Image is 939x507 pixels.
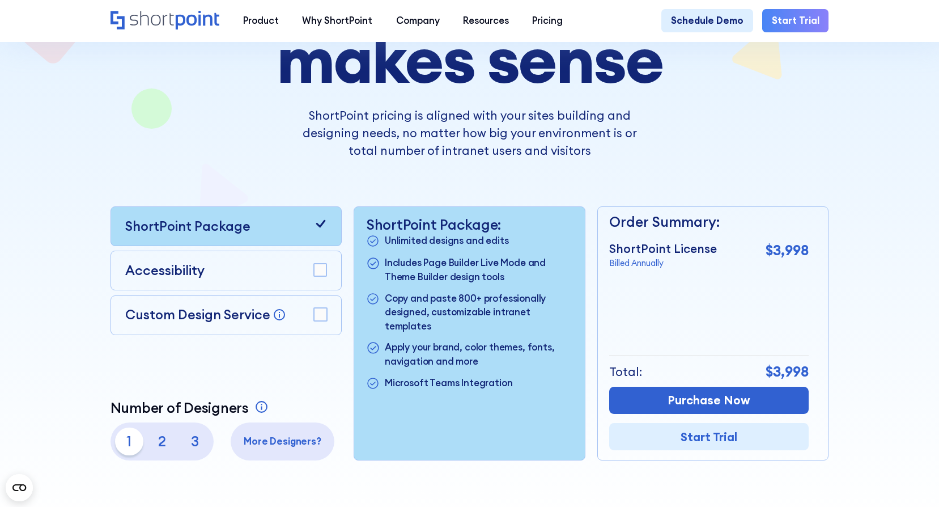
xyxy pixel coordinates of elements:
iframe: Chat Widget [882,453,939,507]
div: Resources [463,14,509,28]
a: Schedule Demo [661,9,753,32]
a: Company [384,9,451,32]
p: Total: [609,363,642,381]
button: Open CMP widget [6,474,33,501]
a: Number of Designers [111,400,271,417]
div: Why ShortPoint [302,14,372,28]
p: ShortPoint Package: [366,217,573,234]
a: Home [111,11,220,31]
p: Copy and paste 800+ professionally designed, customizable intranet templates [385,291,573,334]
p: 1 [115,428,143,456]
p: ShortPoint License [609,240,717,257]
p: Unlimited designs and edits [385,234,509,249]
div: Pricing [532,14,563,28]
p: More Designers? [236,434,330,449]
a: Pricing [521,9,575,32]
p: Includes Page Builder Live Mode and Theme Builder design tools [385,256,573,284]
div: Company [396,14,440,28]
a: Resources [451,9,520,32]
p: $3,998 [766,240,809,261]
p: Accessibility [125,261,205,281]
a: Start Trial [609,423,809,450]
p: Custom Design Service [125,306,270,323]
p: Billed Annually [609,257,717,270]
p: 3 [181,428,209,456]
a: Why ShortPoint [290,9,384,32]
a: Product [231,9,290,32]
a: Purchase Now [609,387,809,414]
p: ShortPoint Package [125,217,250,236]
p: Apply your brand, color themes, fonts, navigation and more [385,340,573,369]
a: Start Trial [762,9,828,32]
p: Microsoft Teams Integration [385,376,513,391]
p: ShortPoint pricing is aligned with your sites building and designing needs, no matter how big you... [294,107,645,159]
p: $3,998 [766,361,809,382]
p: Number of Designers [111,400,249,417]
div: Product [243,14,279,28]
p: 2 [148,428,176,456]
p: Order Summary: [609,212,809,233]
